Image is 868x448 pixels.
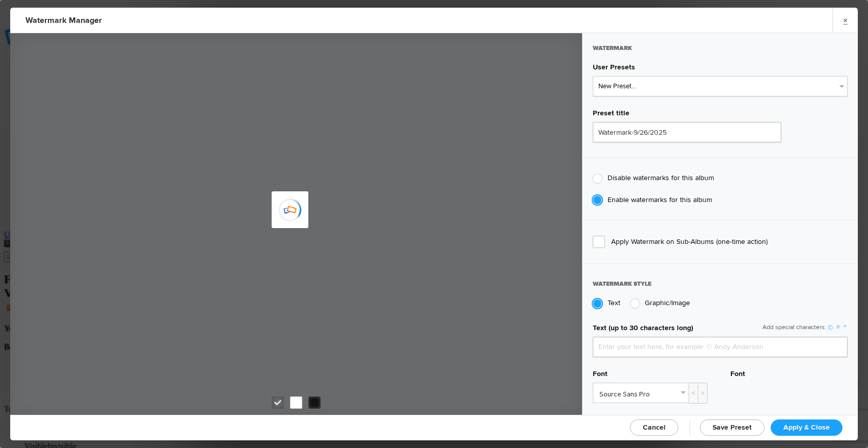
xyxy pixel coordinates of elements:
a: × [832,8,858,33]
span: Disable watermarks for this album [608,173,714,182]
span: Save Preset [713,423,752,432]
div: < [689,383,698,404]
div: > [698,383,707,404]
span: Text (up to 30 characters long) [593,323,693,337]
span: Cancel [643,423,666,432]
span: Font [730,369,745,383]
a: Apply & Close [771,419,843,436]
span: User Presets [593,63,635,76]
input: Name for your Watermark Preset [593,122,781,142]
a: Source Sans Pro [593,383,689,403]
div: Add special characters: [762,323,848,332]
a: Save Preset [700,419,765,436]
input: Enter your text here, for example: © Andy Anderson [593,337,848,357]
h2: Watermark Manager [25,8,555,33]
a: © [826,323,835,332]
a: ™ [841,323,848,332]
span: Watermark [593,44,632,61]
span: Text [608,298,620,307]
a: ® [835,323,841,332]
span: Apply Watermark on Sub-Albums (one-time action) [593,236,848,248]
span: Graphic/Image [645,298,690,307]
span: Font [593,369,608,383]
span: Apply & Close [783,423,830,432]
span: Preset title [593,109,629,122]
span: Watermark style [593,280,651,297]
span: Enable watermarks for this album [608,195,712,204]
a: Cancel [630,419,678,436]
